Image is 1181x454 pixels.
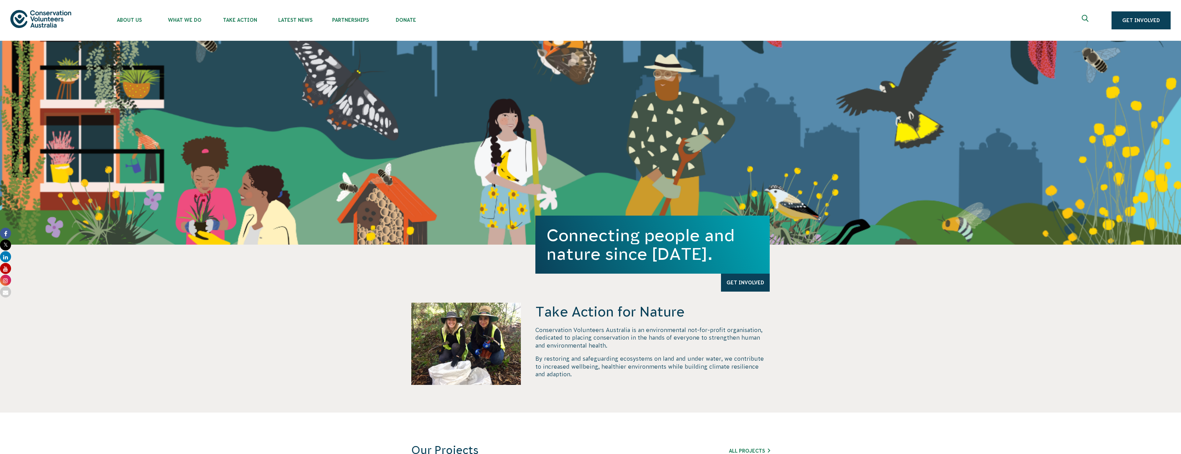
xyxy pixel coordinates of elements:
[212,17,268,23] span: Take Action
[535,355,770,378] p: By restoring and safeguarding ecosystems on land and under water, we contribute to increased well...
[157,17,212,23] span: What We Do
[535,326,770,349] p: Conservation Volunteers Australia is an environmental not-for-profit organisation, dedicated to p...
[721,274,770,292] a: Get Involved
[546,226,759,263] h1: Connecting people and nature since [DATE].
[323,17,378,23] span: Partnerships
[10,10,71,28] img: logo.svg
[102,17,157,23] span: About Us
[1078,12,1094,29] button: Expand search box Close search box
[268,17,323,23] span: Latest News
[729,448,770,454] a: All Projects
[1082,15,1090,26] span: Expand search box
[535,303,770,321] h4: Take Action for Nature
[1112,11,1171,29] a: Get Involved
[378,17,433,23] span: Donate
